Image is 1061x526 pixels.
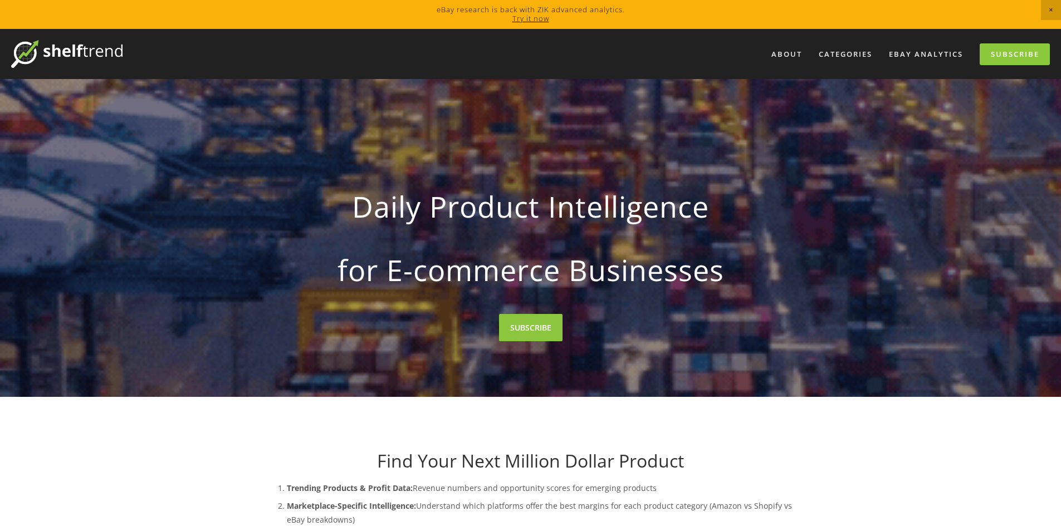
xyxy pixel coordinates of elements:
a: SUBSCRIBE [499,314,563,341]
img: ShelfTrend [11,40,123,68]
a: eBay Analytics [882,45,970,63]
a: About [764,45,809,63]
strong: for E-commerce Businesses [282,244,779,296]
strong: Trending Products & Profit Data: [287,483,413,493]
div: Categories [811,45,879,63]
a: Subscribe [980,43,1050,65]
strong: Marketplace-Specific Intelligence: [287,500,416,511]
h1: Find Your Next Million Dollar Product [265,450,797,471]
a: Try it now [512,13,549,23]
strong: Daily Product Intelligence [282,180,779,233]
p: Revenue numbers and opportunity scores for emerging products [287,481,797,495]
